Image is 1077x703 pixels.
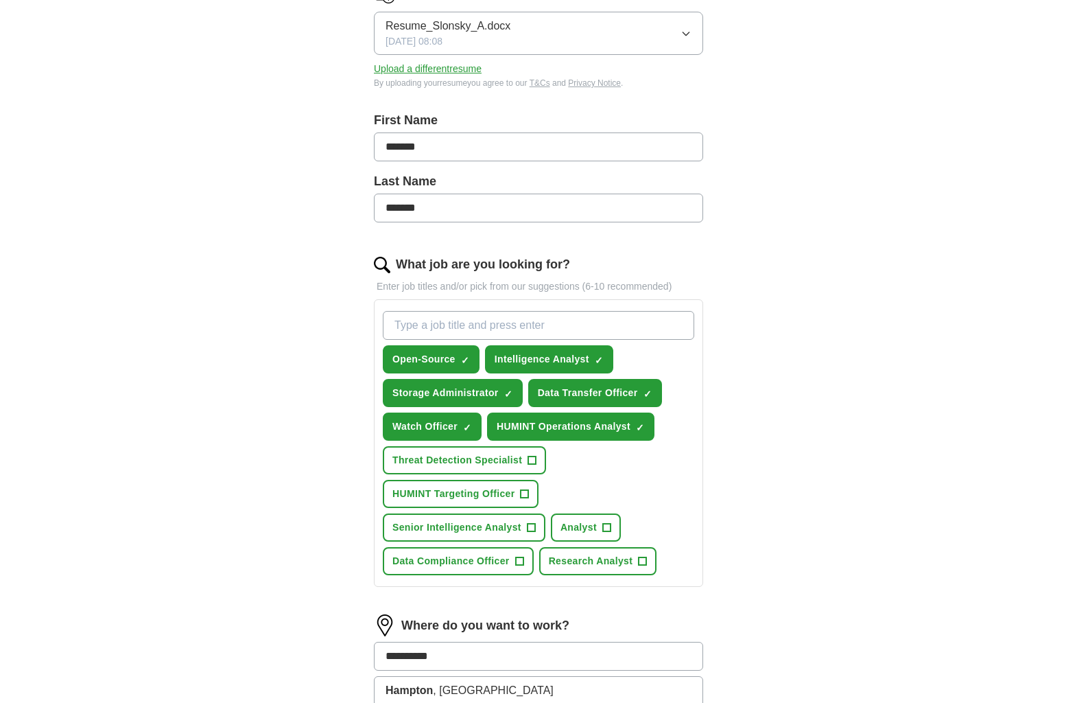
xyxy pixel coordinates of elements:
button: Analyst [551,514,621,542]
button: Data Transfer Officer✓ [528,379,662,407]
span: Data Compliance Officer [392,554,510,568]
span: HUMINT Targeting Officer [392,487,514,501]
strong: Hampton [386,684,433,696]
a: Privacy Notice [568,78,621,88]
button: Open-Source✓ [383,345,480,373]
span: Analyst [560,520,597,535]
button: Senior Intelligence Analyst [383,514,545,542]
label: First Name [374,111,703,130]
span: [DATE] 08:08 [386,34,442,49]
input: Type a job title and press enter [383,311,694,340]
button: HUMINT Targeting Officer [383,480,538,508]
div: By uploading your resume you agree to our and . [374,77,703,89]
button: Threat Detection Specialist [383,446,546,474]
span: Resume_Slonsky_A.docx [386,18,510,34]
button: Data Compliance Officer [383,547,534,575]
span: Threat Detection Specialist [392,453,522,468]
label: Last Name [374,172,703,191]
img: location.png [374,614,396,636]
span: Intelligence Analyst [495,352,589,367]
img: search.png [374,257,390,273]
span: Watch Officer [392,419,458,434]
span: Data Transfer Officer [538,386,638,400]
span: ✓ [504,389,512,400]
span: ✓ [636,422,644,433]
span: Open-Source [392,352,455,367]
button: Storage Administrator✓ [383,379,523,407]
span: Research Analyst [549,554,633,568]
a: T&Cs [530,78,550,88]
p: Enter job titles and/or pick from our suggestions (6-10 recommended) [374,279,703,294]
button: Research Analyst [539,547,657,575]
span: Senior Intelligence Analyst [392,520,521,535]
span: ✓ [643,389,652,400]
span: ✓ [461,355,469,366]
span: HUMINT Operations Analyst [497,419,630,434]
button: HUMINT Operations Analyst✓ [487,413,654,441]
span: Storage Administrator [392,386,499,400]
button: Resume_Slonsky_A.docx[DATE] 08:08 [374,12,703,55]
span: ✓ [463,422,471,433]
button: Watch Officer✓ [383,413,482,441]
label: Where do you want to work? [401,616,569,635]
label: What job are you looking for? [396,255,570,274]
button: Intelligence Analyst✓ [485,345,613,373]
button: Upload a differentresume [374,62,482,76]
span: ✓ [595,355,603,366]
